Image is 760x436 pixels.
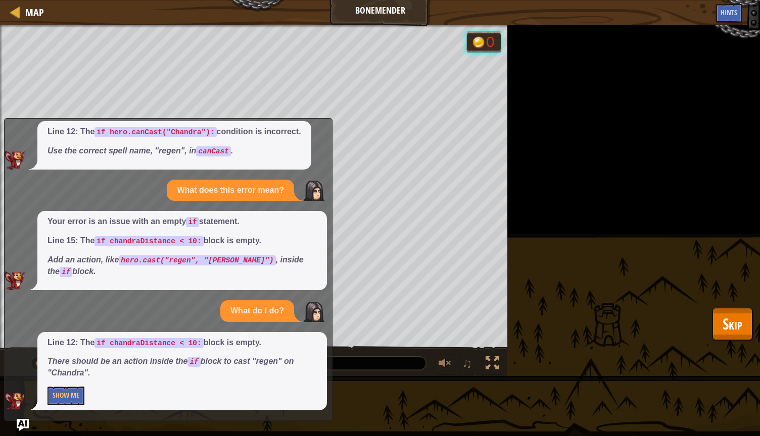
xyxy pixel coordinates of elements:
[5,392,25,410] img: AI
[723,313,742,334] span: Skip
[119,255,275,265] code: hero.cast("regen", "[PERSON_NAME]")
[94,127,216,137] code: if hero.canCast("Chandra"):
[482,354,502,375] button: Toggle fullscreen
[196,146,230,156] code: canCast
[60,267,72,277] code: if
[460,354,478,375] button: ♫
[47,216,317,228] p: Your error is an issue with an empty statement.
[47,337,317,349] p: Line 12: The block is empty.
[94,338,203,348] code: if chandraDistance < 10:
[486,34,496,49] div: 0
[466,31,501,52] div: Team 'humans' has 0 gold.
[230,305,284,317] p: What do I do?
[47,235,317,247] p: Line 15: The block is empty.
[5,151,25,169] img: AI
[94,236,203,246] code: if chandraDistance < 10:
[5,271,25,290] img: AI
[721,8,737,17] span: Hints
[25,6,44,19] span: Map
[47,146,233,155] em: Use the correct spell name, "regen", in .
[47,126,301,138] p: Line 12: The condition is incorrect.
[177,185,284,196] p: What does this error mean?
[47,255,304,276] em: Add an action, like , inside the block.
[462,356,472,371] span: ♫
[712,308,752,340] button: Skip
[304,302,324,322] img: Player
[47,387,84,405] button: Show Me
[47,357,294,377] em: There should be an action inside the block to cast "regen" on "Chandra".
[186,217,199,227] code: if
[435,354,455,375] button: Adjust volume
[187,357,200,367] code: if
[20,6,44,19] a: Map
[304,181,324,201] img: Player
[17,419,29,431] button: Ask AI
